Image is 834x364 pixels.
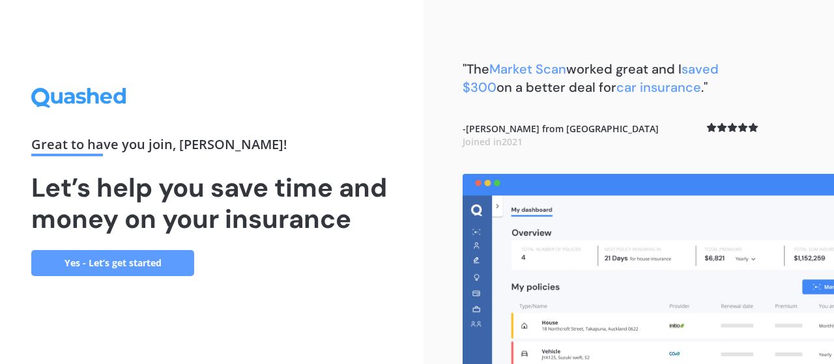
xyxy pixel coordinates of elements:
b: "The worked great and I on a better deal for ." [463,61,719,96]
a: Yes - Let’s get started [31,250,194,276]
h1: Let’s help you save time and money on your insurance [31,172,392,234]
span: Joined in 2021 [463,135,523,148]
b: - [PERSON_NAME] from [GEOGRAPHIC_DATA] [463,122,659,148]
span: car insurance [616,79,701,96]
div: Great to have you join , [PERSON_NAME] ! [31,138,392,156]
img: dashboard.webp [463,174,834,364]
span: Market Scan [489,61,566,77]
